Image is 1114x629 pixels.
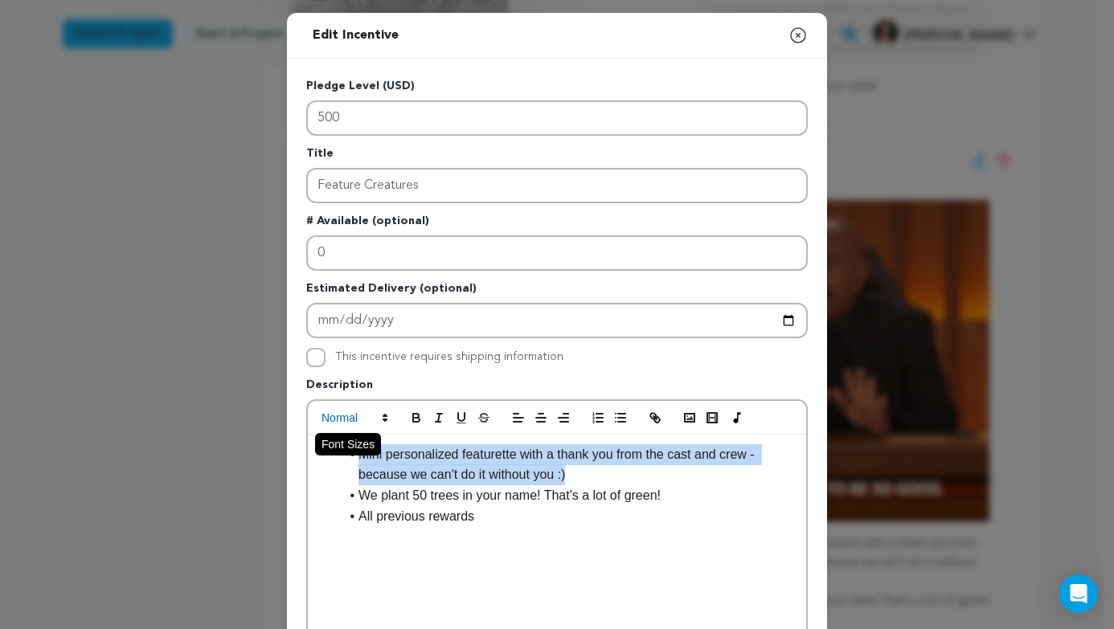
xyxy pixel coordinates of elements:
input: Enter level [306,100,808,136]
input: Enter title [306,168,808,203]
input: Enter number available [306,235,808,271]
input: Enter Estimated Delivery [306,303,808,338]
h2: Edit Incentive [306,19,405,51]
li: Mini personalized featurette with a thank you from the cast and crew - because we can't do it wit... [339,444,794,485]
label: This incentive requires shipping information [335,351,563,362]
p: Title [306,145,808,168]
li: All previous rewards [339,506,794,527]
p: Pledge Level (USD) [306,78,808,100]
li: We plant 50 trees in your name! That's a lot of green! [339,485,794,506]
div: Open Intercom Messenger [1059,574,1098,613]
p: Description [306,377,808,399]
p: Estimated Delivery (optional) [306,280,808,303]
p: # Available (optional) [306,213,808,235]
